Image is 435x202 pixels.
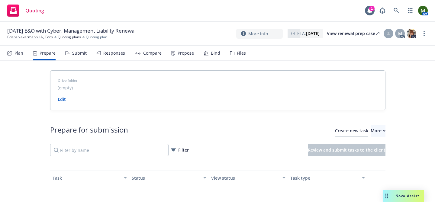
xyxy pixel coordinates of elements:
img: photo [407,29,416,38]
a: Quoting [5,2,47,19]
a: Edenspiekermann LA, Corp [7,34,53,40]
button: More [371,125,385,137]
span: M [398,30,402,37]
a: Search [390,5,402,17]
div: Propose [178,51,194,56]
div: Prepare [40,51,56,56]
span: Quoting plan [86,34,107,40]
span: More info... [248,30,272,37]
div: Task type [290,175,358,181]
div: Submit [72,51,87,56]
button: Review and submit tasks to the client [308,144,385,156]
span: [DATE] E&O with Cyber, Management Liability Renewal [7,27,136,34]
a: more [420,30,428,37]
span: (empty) [58,85,73,91]
div: Responses [103,51,125,56]
button: Filter [171,144,189,156]
span: ETA : [297,30,320,37]
button: View status [209,171,288,185]
div: Task [53,175,121,181]
button: More info... [236,29,283,39]
span: Drive folder [58,78,378,83]
button: Status [129,171,209,185]
span: Quoting [25,8,44,13]
a: Quoting plans [58,34,81,40]
button: Nova Assist [383,190,424,202]
span: Create new task [335,128,368,133]
div: Status [132,175,200,181]
span: Nova Assist [395,193,419,198]
div: Files [237,51,246,56]
span: Review and submit tasks to the client [308,147,385,153]
div: View status [211,175,279,181]
div: Compare [143,51,162,56]
button: Task [50,171,130,185]
div: Bind [211,51,220,56]
button: Task type [288,171,367,185]
a: Report a Bug [376,5,388,17]
div: More [371,125,385,136]
div: Plan [14,51,23,56]
a: View renewal prep case [327,29,379,38]
img: photo [418,6,428,15]
div: Drag to move [383,190,391,202]
strong: [DATE] [306,30,320,36]
div: 1 [369,6,375,11]
div: Prepare for submission [50,125,128,137]
a: Switch app [404,5,416,17]
button: Create new task [335,125,368,137]
input: Filter by name [50,144,169,156]
a: Edit [58,96,66,102]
